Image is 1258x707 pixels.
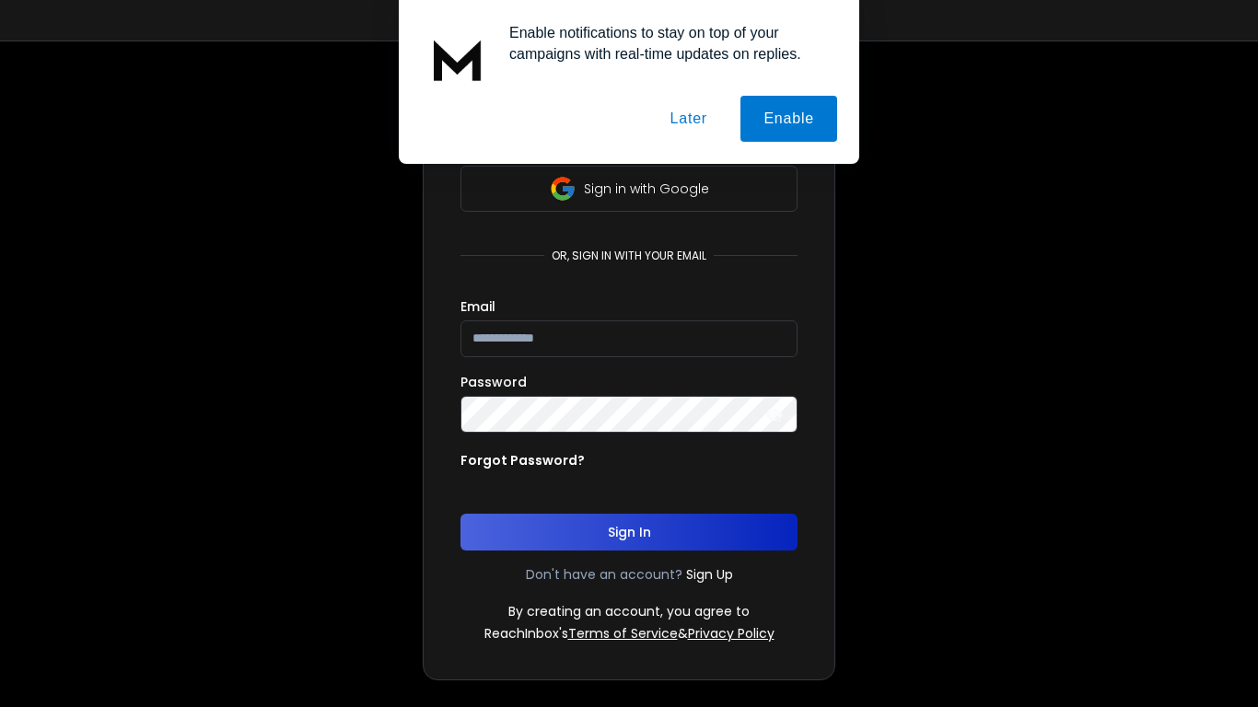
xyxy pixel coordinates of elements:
p: By creating an account, you agree to [508,602,750,620]
a: Sign Up [686,565,733,584]
p: Forgot Password? [460,451,585,469]
a: Privacy Policy [688,624,775,643]
p: or, sign in with your email [544,249,714,263]
label: Password [460,376,527,388]
button: Sign in with Google [460,166,798,212]
p: Don't have an account? [526,565,682,584]
p: ReachInbox's & [484,624,775,643]
button: Sign In [460,514,798,551]
img: notification icon [421,22,495,96]
button: Later [646,96,729,142]
a: Terms of Service [568,624,678,643]
label: Email [460,300,495,313]
button: Enable [740,96,837,142]
div: Enable notifications to stay on top of your campaigns with real-time updates on replies. [495,22,837,64]
p: Sign in with Google [584,180,709,198]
